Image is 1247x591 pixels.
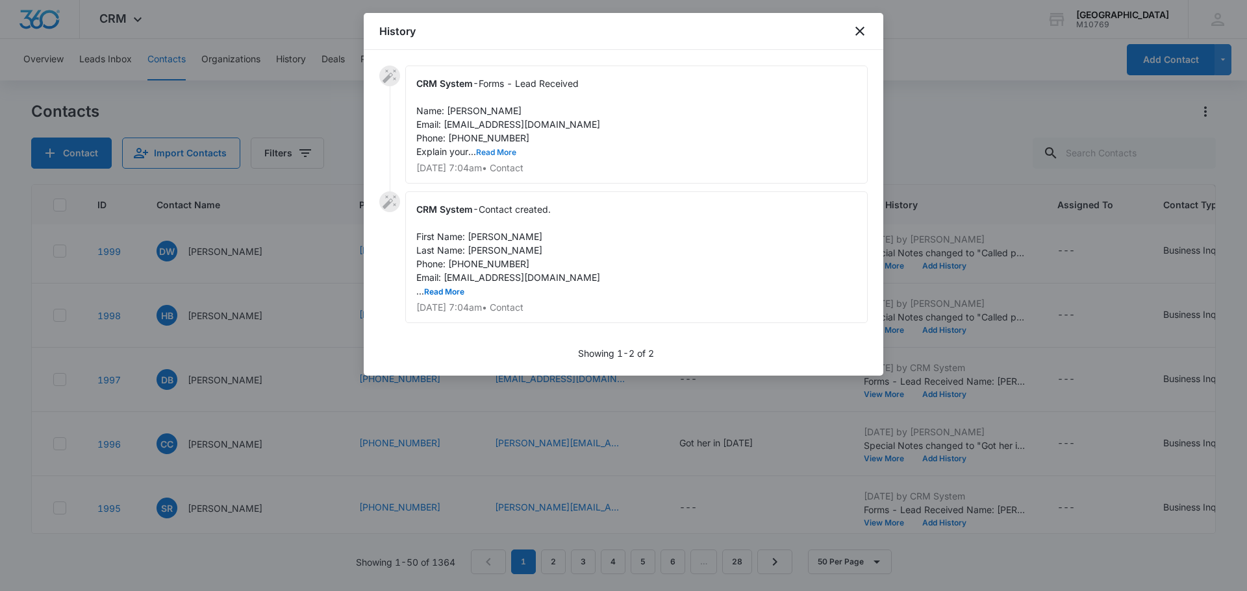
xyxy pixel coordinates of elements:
button: close [852,23,868,39]
button: Read More [476,149,516,156]
span: CRM System [416,204,473,215]
p: Showing 1-2 of 2 [578,346,654,360]
span: Contact created. First Name: [PERSON_NAME] Last Name: [PERSON_NAME] Phone: [PHONE_NUMBER] Email: ... [416,204,600,296]
p: [DATE] 7:04am • Contact [416,163,857,173]
span: CRM System [416,78,473,89]
p: [DATE] 7:04am • Contact [416,303,857,312]
div: - [405,191,868,323]
button: Read More [424,288,464,296]
span: Forms - Lead Received Name: [PERSON_NAME] Email: [EMAIL_ADDRESS][DOMAIN_NAME] Phone: [PHONE_NUMBE... [416,78,600,157]
div: - [405,66,868,184]
h1: History [379,23,416,39]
